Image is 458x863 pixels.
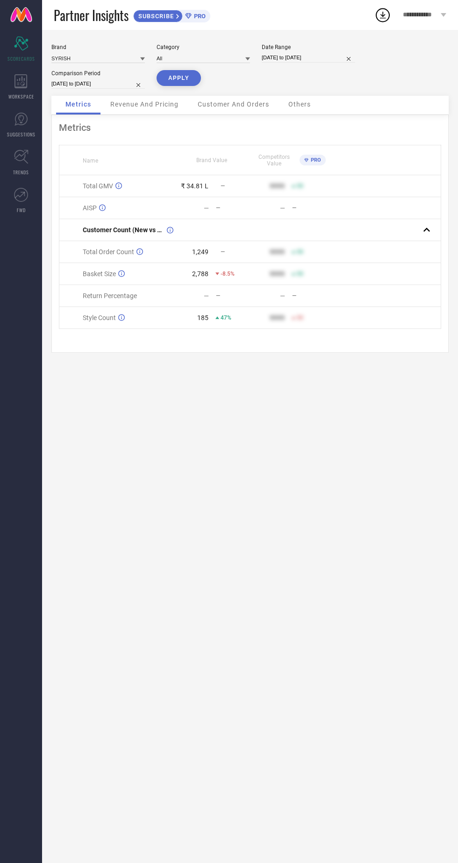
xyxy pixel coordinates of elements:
[13,169,29,176] span: TRENDS
[221,314,231,321] span: 47%
[216,205,250,211] div: —
[297,314,303,321] span: 50
[54,6,129,25] span: Partner Insights
[7,55,35,62] span: SCORECARDS
[270,182,285,190] div: 9999
[83,248,134,256] span: Total Order Count
[8,93,34,100] span: WORKSPACE
[221,183,225,189] span: —
[270,248,285,256] div: 9999
[198,100,269,108] span: Customer And Orders
[157,70,201,86] button: APPLY
[196,157,227,164] span: Brand Value
[17,207,26,214] span: FWD
[83,270,116,278] span: Basket Size
[181,182,208,190] div: ₹ 34.81 L
[83,182,113,190] span: Total GMV
[262,44,355,50] div: Date Range
[221,271,235,277] span: -8.5%
[157,44,250,50] div: Category
[262,53,355,63] input: Select date range
[216,292,250,299] div: —
[297,271,303,277] span: 50
[83,204,97,212] span: AISP
[83,157,98,164] span: Name
[83,314,116,321] span: Style Count
[134,13,176,20] span: SUBSCRIBE
[204,204,209,212] div: —
[297,183,303,189] span: 50
[83,292,137,300] span: Return Percentage
[288,100,311,108] span: Others
[270,314,285,321] div: 9999
[51,79,145,89] input: Select comparison period
[65,100,91,108] span: Metrics
[192,248,208,256] div: 1,249
[374,7,391,23] div: Open download list
[192,270,208,278] div: 2,788
[83,226,165,234] span: Customer Count (New vs Repeat)
[110,100,179,108] span: Revenue And Pricing
[59,122,441,133] div: Metrics
[297,249,303,255] span: 50
[308,157,321,163] span: PRO
[250,154,297,167] span: Competitors Value
[270,270,285,278] div: 9999
[133,7,210,22] a: SUBSCRIBEPRO
[51,70,145,77] div: Comparison Period
[204,292,209,300] div: —
[197,314,208,321] div: 185
[292,292,326,299] div: —
[51,44,145,50] div: Brand
[221,249,225,255] span: —
[280,204,285,212] div: —
[192,13,206,20] span: PRO
[7,131,36,138] span: SUGGESTIONS
[280,292,285,300] div: —
[292,205,326,211] div: —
